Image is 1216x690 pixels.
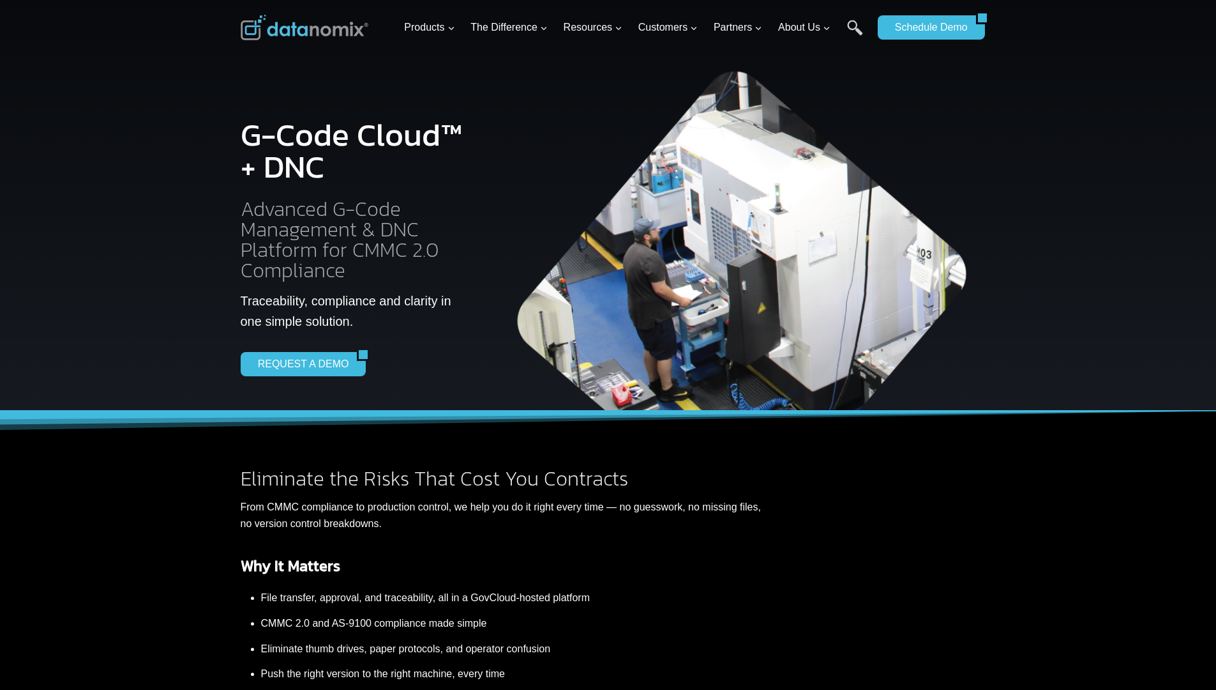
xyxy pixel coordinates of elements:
[241,555,340,577] strong: Why It Matters
[404,19,454,36] span: Products
[878,15,976,40] a: Schedule Demo
[261,661,762,687] li: Push the right version to the right machine, every time
[714,19,762,36] span: Partners
[564,19,622,36] span: Resources
[241,15,368,40] img: Datanomix
[778,19,830,36] span: About Us
[241,291,469,332] p: Traceability, compliance and clarity in one simple solution.
[261,585,762,611] li: File transfer, approval, and traceability, all in a GovCloud-hosted platform
[470,19,548,36] span: The Difference
[638,19,698,36] span: Customers
[241,199,469,280] h2: Advanced G-Code Management & DNC Platform for CMMC 2.0 Compliance
[399,7,871,49] nav: Primary Navigation
[847,20,863,49] a: Search
[241,119,469,183] h1: G-Code Cloud™ + DNC
[241,352,357,376] a: REQUEST A DEMO
[261,611,762,636] li: CMMC 2.0 and AS-9100 compliance made simple
[261,636,762,662] li: Eliminate thumb drives, paper protocols, and operator confusion
[241,499,762,532] p: From CMMC compliance to production control, we help you do it right every time — no guesswork, no...
[241,468,762,489] h2: Eliminate the Risks That Cost You Contracts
